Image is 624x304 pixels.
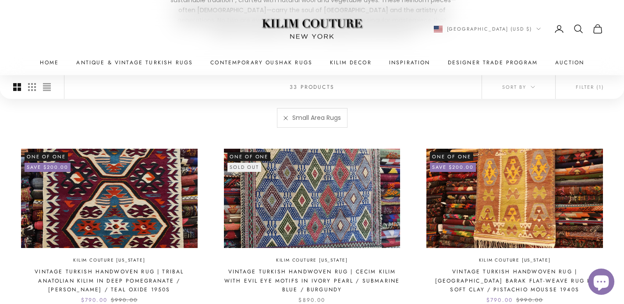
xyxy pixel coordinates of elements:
button: Switch to smaller product images [28,76,36,99]
button: Change country or currency [434,25,541,33]
nav: Primary navigation [21,58,603,67]
button: Sort by [482,75,555,99]
a: Contemporary Oushak Rugs [210,58,312,67]
on-sale-badge: Save $200.00 [430,163,476,171]
nav: Secondary navigation [434,24,603,34]
span: Sort by [502,83,535,91]
summary: Kilim Decor [330,58,372,67]
span: One of One [430,152,473,161]
a: Kilim Couture [US_STATE] [479,257,551,264]
img: United States [434,26,443,32]
a: Kilim Couture [US_STATE] [276,257,348,264]
span: [GEOGRAPHIC_DATA] (USD $) [447,25,532,33]
a: Vintage Turkish Handwoven Rug | Tribal Anatolian Kilim in Deep Pomegranate / [PERSON_NAME] / Teal... [21,267,198,294]
inbox-online-store-chat: Shopify online store chat [585,269,617,297]
span: One of One [227,152,271,161]
a: Auction [555,58,584,67]
span: One of One [25,152,68,161]
img: Logo of Kilim Couture New York [257,8,367,50]
span: Small Area Rugs [292,113,341,123]
a: Designer Trade Program [448,58,538,67]
a: Vintage Turkish Handwoven Rug | Cecim Kilim with Evil Eye Motifs in Ivory Pearl / Submarine Blue ... [224,267,401,294]
a: Antique & Vintage Turkish Rugs [76,58,193,67]
sold-out-badge: Sold out [227,163,261,171]
a: Vintage Turkish Handwoven Rug | [GEOGRAPHIC_DATA] Barak Flat-Weave Rug in Soft Clay / Pistachio M... [426,267,603,294]
a: Inspiration [389,58,430,67]
button: Filter (1) [556,75,624,99]
button: Switch to larger product images [13,76,21,99]
a: Kilim Couture [US_STATE] [73,257,145,264]
p: 33 products [290,83,334,91]
button: Switch to compact product images [43,76,51,99]
a: Remove filter "Small Area Rugs" [284,116,288,120]
on-sale-badge: Save $200.00 [25,163,71,171]
a: Home [40,58,59,67]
